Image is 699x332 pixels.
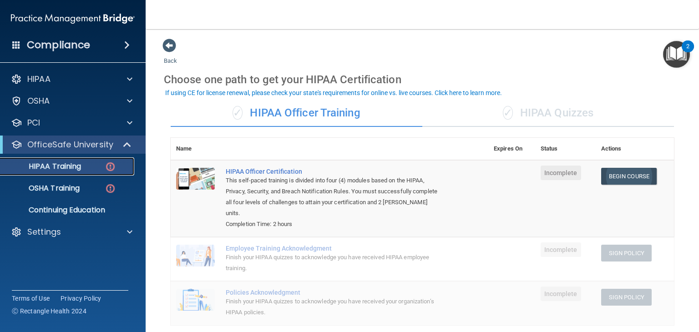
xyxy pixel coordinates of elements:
button: Sign Policy [601,245,652,262]
span: Incomplete [541,166,581,180]
a: Back [164,46,177,64]
img: PMB logo [11,10,135,28]
div: If using CE for license renewal, please check your state's requirements for online vs. live cours... [165,90,502,96]
div: Finish your HIPAA quizzes to acknowledge you have received your organization’s HIPAA policies. [226,296,443,318]
div: Completion Time: 2 hours [226,219,443,230]
a: HIPAA Officer Certification [226,168,443,175]
button: Open Resource Center, 2 new notifications [663,41,690,68]
div: HIPAA Quizzes [422,100,674,127]
p: HIPAA [27,74,51,85]
div: Choose one path to get your HIPAA Certification [164,66,681,93]
img: danger-circle.6113f641.png [105,161,116,172]
span: ✓ [503,106,513,120]
p: HIPAA Training [6,162,81,171]
a: Terms of Use [12,294,50,303]
button: If using CE for license renewal, please check your state's requirements for online vs. live cours... [164,88,503,97]
p: Continuing Education [6,206,130,215]
span: Incomplete [541,242,581,257]
div: Finish your HIPAA quizzes to acknowledge you have received HIPAA employee training. [226,252,443,274]
p: OSHA [27,96,50,106]
span: Incomplete [541,287,581,301]
div: Employee Training Acknowledgment [226,245,443,252]
div: Policies Acknowledgment [226,289,443,296]
div: This self-paced training is divided into four (4) modules based on the HIPAA, Privacy, Security, ... [226,175,443,219]
iframe: Drift Widget Chat Controller [542,272,688,308]
a: OfficeSafe University [11,139,132,150]
a: Begin Course [601,168,657,185]
th: Name [171,138,220,160]
p: Settings [27,226,61,237]
a: Privacy Policy [61,294,101,303]
div: 2 [686,46,689,58]
th: Actions [596,138,674,160]
th: Status [535,138,596,160]
th: Expires On [488,138,535,160]
div: HIPAA Officer Training [171,100,422,127]
p: OSHA Training [6,184,80,193]
p: PCI [27,117,40,128]
span: Ⓒ Rectangle Health 2024 [12,307,86,316]
a: Settings [11,226,132,237]
img: danger-circle.6113f641.png [105,183,116,194]
a: OSHA [11,96,132,106]
span: ✓ [233,106,243,120]
a: HIPAA [11,74,132,85]
a: PCI [11,117,132,128]
h4: Compliance [27,39,90,51]
p: OfficeSafe University [27,139,113,150]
